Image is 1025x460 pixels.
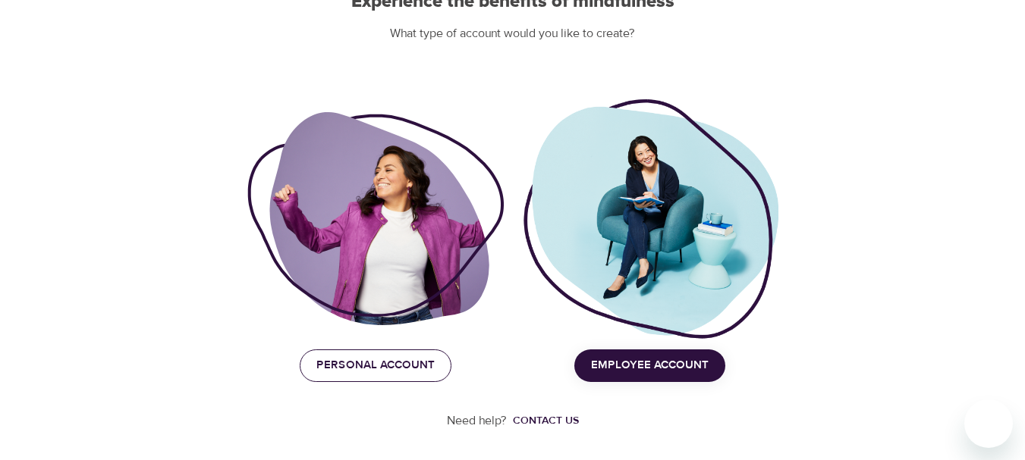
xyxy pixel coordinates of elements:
p: Need help? [447,412,507,430]
button: Personal Account [300,349,451,381]
a: Contact us [507,413,579,428]
button: Employee Account [574,349,725,381]
iframe: Button to launch messaging window [964,399,1013,448]
div: Contact us [513,413,579,428]
span: Personal Account [316,355,435,375]
span: Employee Account [591,355,709,375]
p: What type of account would you like to create? [247,25,778,42]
